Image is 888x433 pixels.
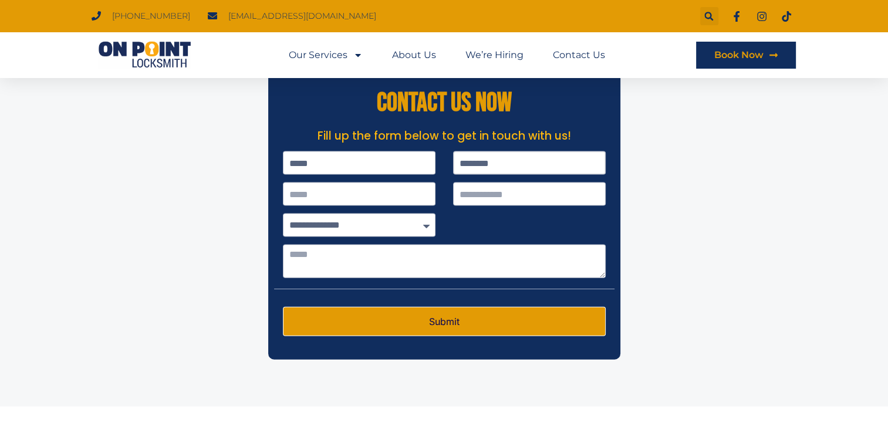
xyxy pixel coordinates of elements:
button: Submit [283,307,606,336]
nav: Menu [289,42,605,69]
a: Contact Us [553,42,605,69]
p: Fill up the form below to get in touch with us! [274,128,614,145]
form: Contact Form [283,151,606,344]
span: Book Now [714,50,763,60]
span: [PHONE_NUMBER] [109,8,190,24]
div: Search [700,7,718,25]
a: About Us [392,42,436,69]
span: [EMAIL_ADDRESS][DOMAIN_NAME] [225,8,376,24]
h2: CONTACT US NOW [274,90,614,116]
a: Our Services [289,42,363,69]
span: Submit [429,317,460,326]
a: Book Now [696,42,796,69]
a: We’re Hiring [465,42,524,69]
